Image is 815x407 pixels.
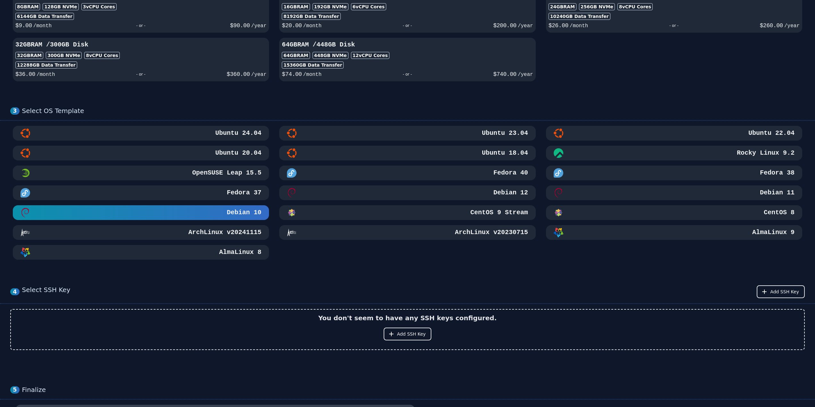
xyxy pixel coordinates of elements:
[570,23,588,29] span: /month
[15,71,35,77] span: $ 36.00
[13,166,269,180] button: OpenSUSE Leap 15.5 MinimalOpenSUSE Leap 15.5
[546,185,802,200] button: Debian 11Debian 11
[287,228,297,237] img: ArchLinux v20230715
[759,168,795,177] h3: Fedora 38
[518,23,533,29] span: /year
[81,3,117,10] div: 3 vCPU Cores
[318,313,497,322] h2: You don't seem to have any SSH keys configured.
[13,38,269,81] button: 32GBRAM /300GB Disk32GBRAM300GB NVMe8vCPU Cores12288GB Data Transfer$36.00/month- or -$360.00/year
[549,22,568,29] span: $ 26.00
[313,52,348,59] div: 448 GB NVMe
[218,248,261,257] h3: AlmaLinux 8
[52,21,230,30] div: - or -
[282,40,533,49] h3: 64GB RAM / 448 GB Disk
[759,188,795,197] h3: Debian 11
[20,208,30,217] img: Debian 10
[287,168,297,178] img: Fedora 40
[351,3,386,10] div: 6 vCPU Cores
[282,22,302,29] span: $ 20.00
[588,21,760,30] div: - or -
[55,70,227,79] div: - or -
[282,3,310,10] div: 16GB RAM
[546,166,802,180] button: Fedora 38Fedora 38
[13,146,269,160] button: Ubuntu 20.04Ubuntu 20.04
[33,23,52,29] span: /month
[493,71,516,77] span: $ 740.00
[554,148,563,158] img: Rocky Linux 9.2
[10,288,20,296] div: 4
[15,52,43,59] div: 32GB RAM
[10,386,20,394] div: 5
[20,168,30,178] img: OpenSUSE Leap 15.5 Minimal
[22,386,805,394] div: Finalize
[518,72,533,77] span: /year
[15,3,40,10] div: 8GB RAM
[454,228,528,237] h3: ArchLinux v20230715
[282,71,302,77] span: $ 74.00
[493,22,516,29] span: $ 200.00
[15,13,74,20] div: 6144 GB Data Transfer
[13,225,269,240] button: ArchLinux v20241115ArchLinux v20241115
[481,129,528,138] h3: Ubuntu 23.04
[384,328,432,340] button: Add SSH Key
[546,146,802,160] button: Rocky Linux 9.2Rocky Linux 9.2
[230,22,250,29] span: $ 90.00
[322,70,493,79] div: - or -
[287,188,297,198] img: Debian 12
[546,126,802,141] button: Ubuntu 22.04Ubuntu 22.04
[762,208,795,217] h3: CentOS 8
[549,13,610,20] div: 10240 GB Data Transfer
[287,148,297,158] img: Ubuntu 18.04
[322,21,493,30] div: - or -
[736,149,795,158] h3: Rocky Linux 9.2
[481,149,528,158] h3: Ubuntu 18.04
[351,52,389,59] div: 12 vCPU Cores
[187,228,261,237] h3: ArchLinux v20241115
[43,3,78,10] div: 128 GB NVMe
[549,3,576,10] div: 24GB RAM
[225,208,261,217] h3: Debian 10
[492,168,528,177] h3: Fedora 40
[282,61,344,69] div: 15360 GB Data Transfer
[313,3,348,10] div: 192 GB NVMe
[554,208,563,217] img: CentOS 8
[784,23,800,29] span: /year
[15,61,77,69] div: 12288 GB Data Transfer
[282,13,340,20] div: 8192 GB Data Transfer
[13,245,269,260] button: AlmaLinux 8AlmaLinux 8
[282,52,310,59] div: 64GB RAM
[279,185,535,200] button: Debian 12Debian 12
[279,38,535,81] button: 64GBRAM /448GB Disk64GBRAM448GB NVMe12vCPU Cores15360GB Data Transfer$74.00/month- or -$740.00/year
[287,128,297,138] img: Ubuntu 23.04
[279,146,535,160] button: Ubuntu 18.04Ubuntu 18.04
[279,225,535,240] button: ArchLinux v20230715ArchLinux v20230715
[37,72,55,77] span: /month
[554,168,563,178] img: Fedora 38
[20,228,30,237] img: ArchLinux v20241115
[214,129,261,138] h3: Ubuntu 24.04
[214,149,261,158] h3: Ubuntu 20.04
[225,188,261,197] h3: Fedora 37
[554,188,563,198] img: Debian 11
[22,285,70,298] div: Select SSH Key
[757,285,805,298] button: Add SSH Key
[227,71,250,77] span: $ 360.00
[279,205,535,220] button: CentOS 9 StreamCentOS 9 Stream
[303,23,322,29] span: /month
[20,188,30,198] img: Fedora 37
[469,208,528,217] h3: CentOS 9 Stream
[546,225,802,240] button: AlmaLinux 9AlmaLinux 9
[760,22,783,29] span: $ 260.00
[13,185,269,200] button: Fedora 37Fedora 37
[397,331,426,337] span: Add SSH Key
[10,107,20,115] div: 3
[20,248,30,257] img: AlmaLinux 8
[279,126,535,141] button: Ubuntu 23.04Ubuntu 23.04
[279,166,535,180] button: Fedora 40Fedora 40
[751,228,795,237] h3: AlmaLinux 9
[15,22,32,29] span: $ 9.00
[15,40,266,49] h3: 32GB RAM / 300 GB Disk
[191,168,261,177] h3: OpenSUSE Leap 15.5
[13,205,269,220] button: Debian 10Debian 10
[579,3,615,10] div: 256 GB NVMe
